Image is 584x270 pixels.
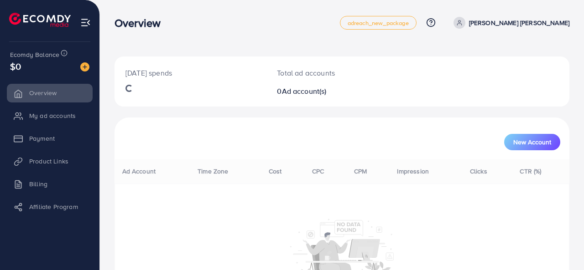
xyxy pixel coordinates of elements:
[80,62,89,71] img: image
[9,13,71,27] img: logo
[450,17,569,29] a: [PERSON_NAME] [PERSON_NAME]
[115,16,168,30] h3: Overview
[504,134,560,150] button: New Account
[348,20,409,26] span: adreach_new_package
[277,87,369,96] h2: 0
[513,139,551,145] span: New Account
[125,67,255,78] p: [DATE] spends
[282,86,327,96] span: Ad account(s)
[340,16,417,30] a: adreach_new_package
[80,17,91,28] img: menu
[469,17,569,28] p: [PERSON_NAME] [PERSON_NAME]
[10,50,59,59] span: Ecomdy Balance
[10,60,21,73] span: $0
[277,67,369,78] p: Total ad accounts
